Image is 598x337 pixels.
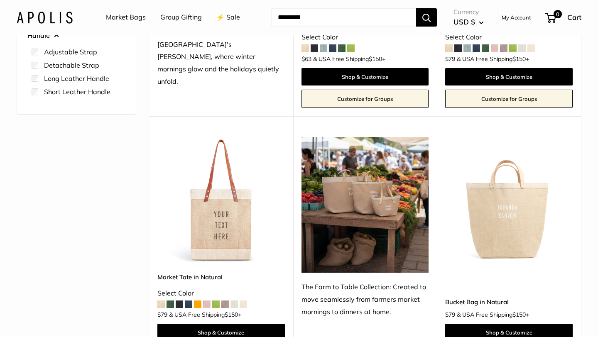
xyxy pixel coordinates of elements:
[457,56,529,62] span: & USA Free Shipping +
[157,272,285,282] a: Market Tote in Natural
[502,12,531,22] a: My Account
[416,8,437,27] button: Search
[157,311,167,318] span: $79
[160,11,202,24] a: Group Gifting
[169,312,241,317] span: & USA Free Shipping +
[369,55,382,63] span: $150
[44,87,110,97] label: Short Leather Handle
[157,137,285,264] a: description_Make it yours with custom printed text.Market Tote in Natural
[27,29,125,42] button: Handle
[44,73,109,83] label: Long Leather Handle
[445,137,573,264] a: Bucket Bag in NaturalBucket Bag in Natural
[17,11,73,23] img: Apolis
[157,26,285,88] div: Our latest collection comes to life at [GEOGRAPHIC_DATA]'s [PERSON_NAME], where winter mornings g...
[44,60,99,70] label: Detachable Strap
[554,10,562,18] span: 0
[313,56,385,62] span: & USA Free Shipping +
[453,15,484,29] button: USD $
[445,55,455,63] span: $79
[546,11,581,24] a: 0 Cart
[301,281,429,318] div: The Farm to Table Collection: Created to move seamlessly from farmers market mornings to dinners ...
[157,287,285,300] div: Select Color
[301,68,429,85] a: Shop & Customize
[453,17,475,26] span: USD $
[445,90,573,108] a: Customize for Groups
[44,47,97,57] label: Adjustable Strap
[457,312,529,317] span: & USA Free Shipping +
[301,55,311,63] span: $63
[271,8,416,27] input: Search...
[445,68,573,85] a: Shop & Customize
[512,311,526,318] span: $150
[301,137,429,273] img: The Farm to Table Collection: Created to move seamlessly from farmers market mornings to dinners ...
[445,311,455,318] span: $79
[225,311,238,318] span: $150
[445,31,573,44] div: Select Color
[216,11,240,24] a: ⚡️ Sale
[157,137,285,264] img: description_Make it yours with custom printed text.
[301,31,429,44] div: Select Color
[567,13,581,22] span: Cart
[445,297,573,307] a: Bucket Bag in Natural
[445,137,573,264] img: Bucket Bag in Natural
[106,11,146,24] a: Market Bags
[453,6,484,18] span: Currency
[301,90,429,108] a: Customize for Groups
[512,55,526,63] span: $150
